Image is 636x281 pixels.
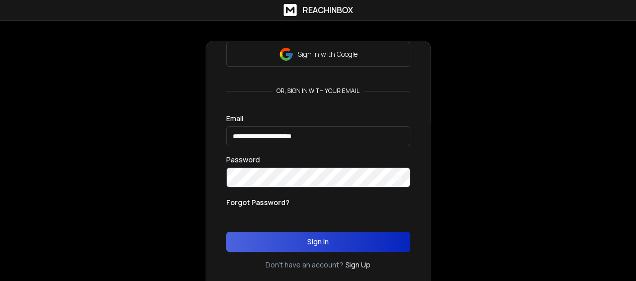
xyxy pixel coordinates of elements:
[226,156,260,163] label: Password
[226,232,410,252] button: Sign In
[226,42,410,67] button: Sign in with Google
[226,115,243,122] label: Email
[226,198,290,208] p: Forgot Password?
[265,260,343,270] p: Don't have an account?
[298,49,357,59] p: Sign in with Google
[272,87,364,95] p: or, sign in with your email
[345,260,371,270] a: Sign Up
[303,4,353,16] h1: ReachInbox
[284,4,353,16] a: ReachInbox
